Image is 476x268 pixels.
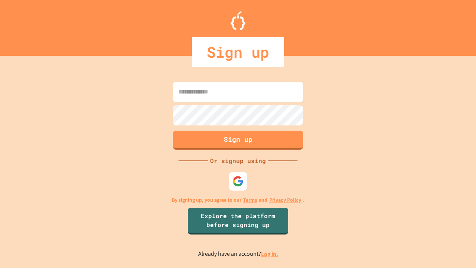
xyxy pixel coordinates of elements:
[173,131,303,150] button: Sign up
[261,250,278,258] a: Log in.
[208,156,268,165] div: Or signup using
[192,37,284,67] div: Sign up
[172,196,305,204] p: By signing up, you agree to our and .
[231,11,245,30] img: Logo.svg
[188,208,288,234] a: Explore the platform before signing up
[243,196,257,204] a: Terms
[269,196,301,204] a: Privacy Policy
[198,249,278,259] p: Already have an account?
[232,176,244,187] img: google-icon.svg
